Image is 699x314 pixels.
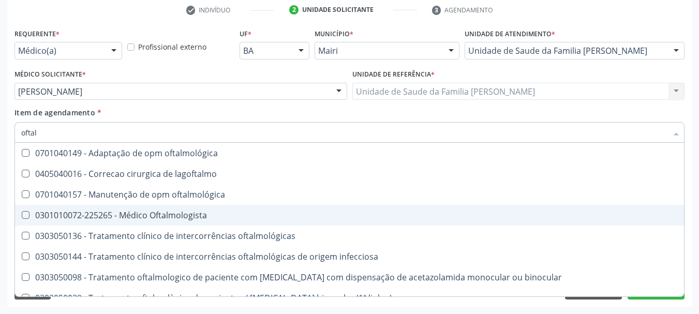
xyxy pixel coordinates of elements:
span: Médico(a) [18,46,101,56]
div: Unidade solicitante [302,5,374,14]
span: [PERSON_NAME] [18,86,326,97]
div: 0303050098 - Tratamento oftalmologico de paciente com [MEDICAL_DATA] com dispensação de acetazola... [21,273,678,281]
span: Unidade de Saude da Familia [PERSON_NAME] [468,46,663,56]
span: Item de agendamento [14,108,95,117]
div: 0303050039 - Tratamento oftalmològico de paciente c/ [MEDICAL_DATA] binocular (1ª linha ) [21,294,678,302]
label: Município [315,26,353,42]
label: Requerente [14,26,60,42]
div: 0303050136 - Tratamento clínico de intercorrências oftalmológicas [21,232,678,240]
label: Unidade de atendimento [465,26,555,42]
input: Buscar por procedimentos [21,122,667,143]
span: BA [243,46,288,56]
span: Mairi [318,46,438,56]
div: 0303050144 - Tratamento clínico de intercorrências oftalmológicas de origem infecciosa [21,252,678,261]
div: 0301010072-225265 - Médico Oftalmologista [21,211,678,219]
label: Médico Solicitante [14,67,86,83]
label: UF [240,26,251,42]
div: 0701040157 - Manutenção de opm oftalmológica [21,190,678,199]
div: 2 [289,5,299,14]
label: Unidade de referência [352,67,435,83]
label: Profissional externo [138,41,206,52]
div: 0701040149 - Adaptação de opm oftalmológica [21,149,678,157]
div: 0405040016 - Correcao cirurgica de lagoftalmo [21,170,678,178]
